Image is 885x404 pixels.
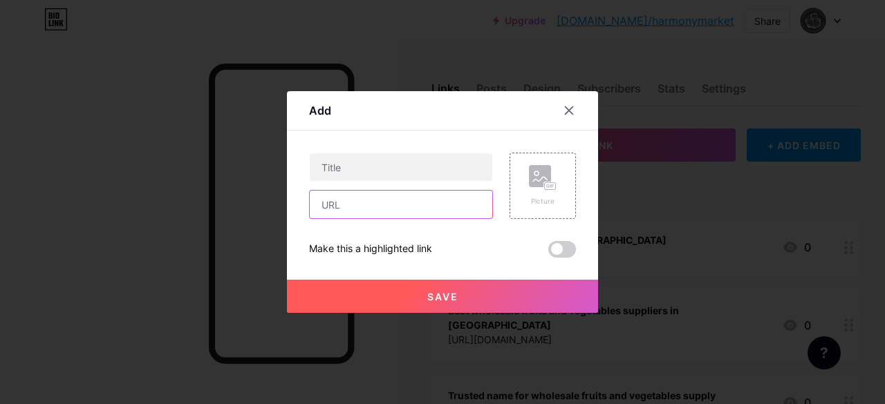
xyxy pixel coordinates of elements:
[427,291,458,302] span: Save
[310,153,492,181] input: Title
[310,191,492,218] input: URL
[287,280,598,313] button: Save
[309,241,432,258] div: Make this a highlighted link
[529,196,557,206] div: Picture
[309,102,331,119] div: Add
